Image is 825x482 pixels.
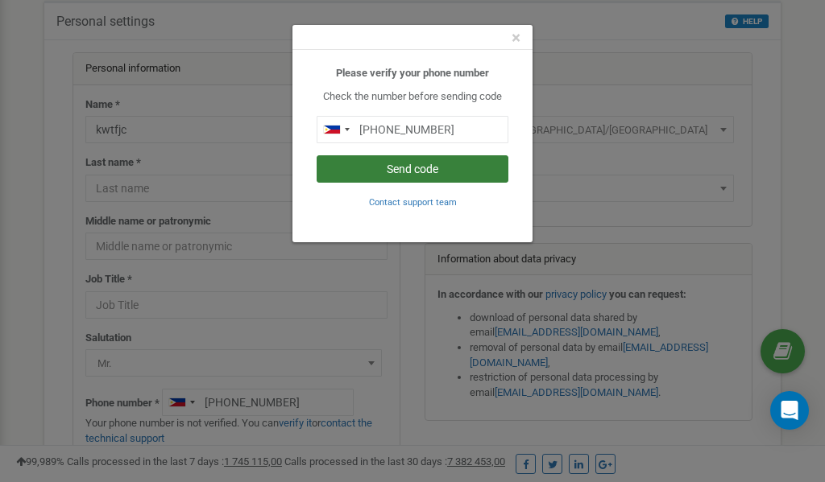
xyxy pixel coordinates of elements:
[512,28,520,47] span: ×
[317,116,508,143] input: 0905 123 4567
[369,196,457,208] a: Contact support team
[317,155,508,183] button: Send code
[317,89,508,105] p: Check the number before sending code
[512,30,520,47] button: Close
[336,67,489,79] b: Please verify your phone number
[369,197,457,208] small: Contact support team
[770,391,809,430] div: Open Intercom Messenger
[317,117,354,142] div: Telephone country code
